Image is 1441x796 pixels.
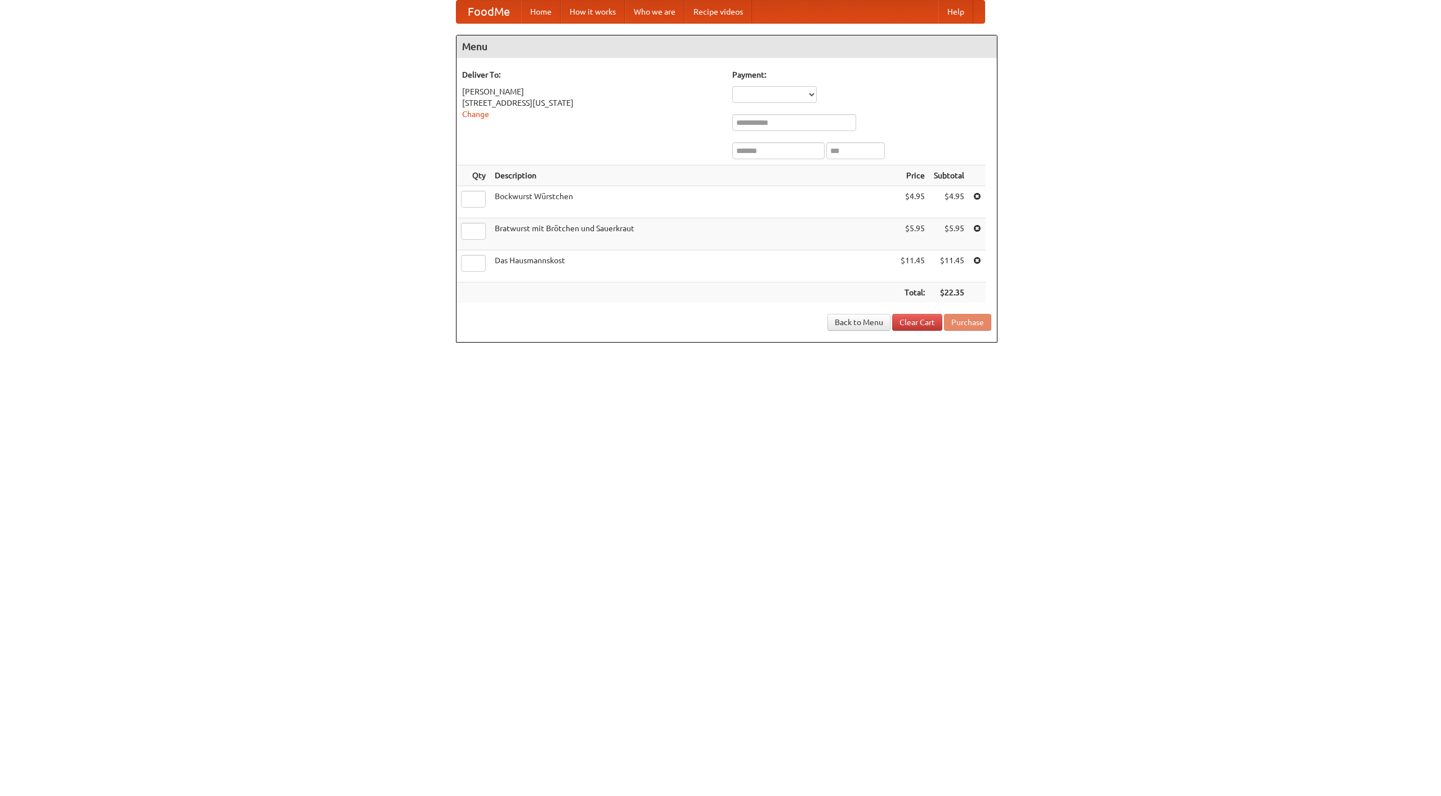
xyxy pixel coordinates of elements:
[732,69,991,80] h5: Payment:
[929,282,969,303] th: $22.35
[462,110,489,119] a: Change
[944,314,991,331] button: Purchase
[462,97,721,109] div: [STREET_ADDRESS][US_STATE]
[457,165,490,186] th: Qty
[490,186,896,218] td: Bockwurst Würstchen
[929,250,969,282] td: $11.45
[929,165,969,186] th: Subtotal
[684,1,752,23] a: Recipe videos
[929,218,969,250] td: $5.95
[462,69,721,80] h5: Deliver To:
[490,218,896,250] td: Bratwurst mit Brötchen und Sauerkraut
[457,35,997,58] h4: Menu
[896,165,929,186] th: Price
[938,1,973,23] a: Help
[490,250,896,282] td: Das Hausmannskost
[896,186,929,218] td: $4.95
[457,1,521,23] a: FoodMe
[462,86,721,97] div: [PERSON_NAME]
[896,250,929,282] td: $11.45
[490,165,896,186] th: Description
[892,314,942,331] a: Clear Cart
[896,282,929,303] th: Total:
[625,1,684,23] a: Who we are
[827,314,890,331] a: Back to Menu
[929,186,969,218] td: $4.95
[561,1,625,23] a: How it works
[896,218,929,250] td: $5.95
[521,1,561,23] a: Home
